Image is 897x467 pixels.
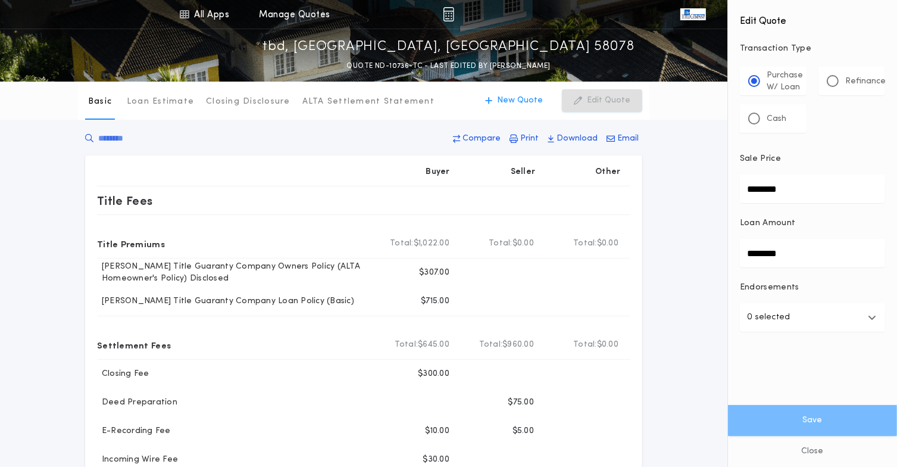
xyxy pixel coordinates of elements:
p: Cash [767,113,786,125]
p: QUOTE ND-10736-TC - LAST EDITED BY [PERSON_NAME] [346,60,550,72]
p: $30.00 [423,454,449,466]
p: Deed Preparation [97,397,177,409]
span: $0.00 [597,339,618,351]
img: img [443,7,454,21]
p: 0 selected [747,310,790,325]
b: Total: [395,339,418,351]
b: Total: [573,339,597,351]
p: [PERSON_NAME] Title Guaranty Company Loan Policy (Basic) [97,295,354,307]
button: Print [506,128,542,150]
p: Basic [88,96,112,108]
b: Total: [573,238,597,250]
p: ALTA Settlement Statement [302,96,435,108]
p: Title Premiums [97,234,165,253]
b: Total: [489,238,512,250]
p: Edit Quote [587,95,630,107]
p: $300.00 [418,368,449,380]
p: Download [557,133,598,145]
p: Incoming Wire Fee [97,454,178,466]
p: tbd, [GEOGRAPHIC_DATA], [GEOGRAPHIC_DATA] 58078 [262,38,634,57]
b: Total: [390,238,414,250]
p: New Quote [497,95,543,107]
p: Print [520,133,539,145]
input: Sale Price [740,175,885,203]
p: Endorsements [740,282,885,294]
span: $960.00 [502,339,534,351]
p: Closing Disclosure [206,96,290,108]
p: Seller [511,166,536,178]
span: $645.00 [418,339,449,351]
p: Refinance [845,76,886,88]
p: Email [617,133,639,145]
input: Loan Amount [740,239,885,267]
button: Compare [449,128,504,150]
p: Transaction Type [740,43,885,55]
p: Sale Price [740,153,781,165]
p: $5.00 [512,425,534,437]
p: Buyer [426,166,450,178]
img: vs-icon [680,8,705,20]
button: Email [603,128,642,150]
span: $0.00 [512,238,534,250]
span: $0.00 [597,238,618,250]
button: Download [544,128,601,150]
h4: Edit Quote [740,7,885,29]
p: $75.00 [508,397,534,409]
p: Title Fees [97,191,153,210]
p: Compare [462,133,501,145]
span: $1,022.00 [414,238,449,250]
p: Purchase W/ Loan [767,70,803,94]
p: $715.00 [421,295,449,307]
p: Settlement Fees [97,335,171,354]
p: Closing Fee [97,368,149,380]
button: Edit Quote [562,89,642,112]
button: 0 selected [740,303,885,332]
p: $307.00 [419,267,449,279]
p: Loan Estimate [127,96,194,108]
button: New Quote [473,89,555,112]
button: Save [728,405,897,436]
b: Total: [479,339,503,351]
button: Close [728,436,897,467]
p: [PERSON_NAME] Title Guaranty Company Owners Policy (ALTA Homeowner's Policy) Disclosed [97,261,374,285]
p: Other [596,166,621,178]
p: $10.00 [425,425,449,437]
p: E-Recording Fee [97,425,171,437]
p: Loan Amount [740,217,796,229]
